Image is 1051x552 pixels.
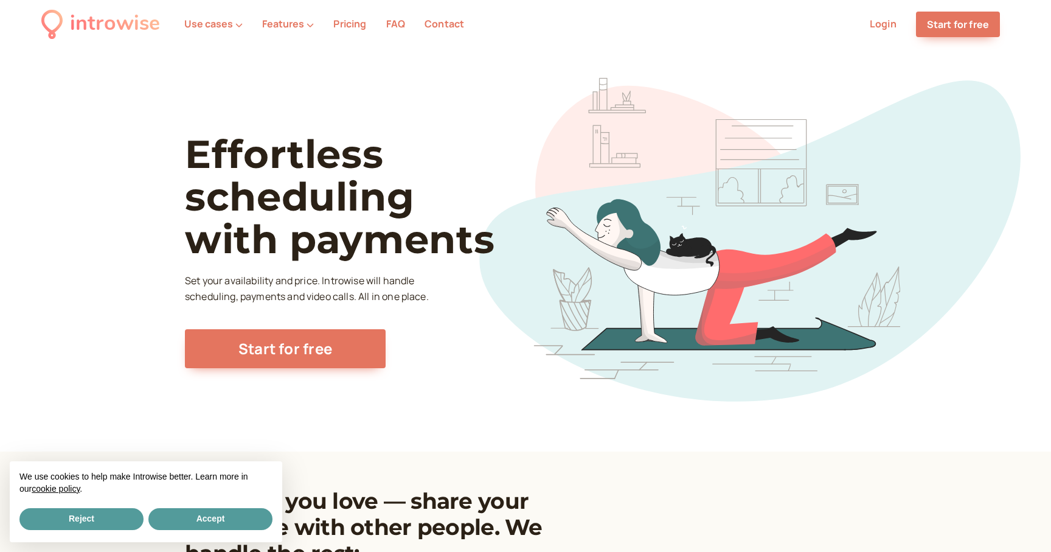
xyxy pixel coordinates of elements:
button: Accept [148,508,272,530]
iframe: Chat Widget [990,494,1051,552]
a: FAQ [386,17,405,30]
div: We use cookies to help make Introwise better. Learn more in our . [10,461,282,506]
a: Start for free [916,12,1000,37]
a: introwise [41,7,160,41]
h1: Effortless scheduling with payments [185,133,538,261]
a: Login [870,17,897,30]
div: introwise [70,7,160,41]
a: Start for free [185,329,386,368]
button: Use cases [184,18,243,29]
a: Contact [425,17,464,30]
button: Features [262,18,314,29]
p: Set your availability and price. Introwise will handle scheduling, payments and video calls. All ... [185,273,432,305]
a: Pricing [333,17,366,30]
a: cookie policy [32,484,80,494]
button: Reject [19,508,144,530]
